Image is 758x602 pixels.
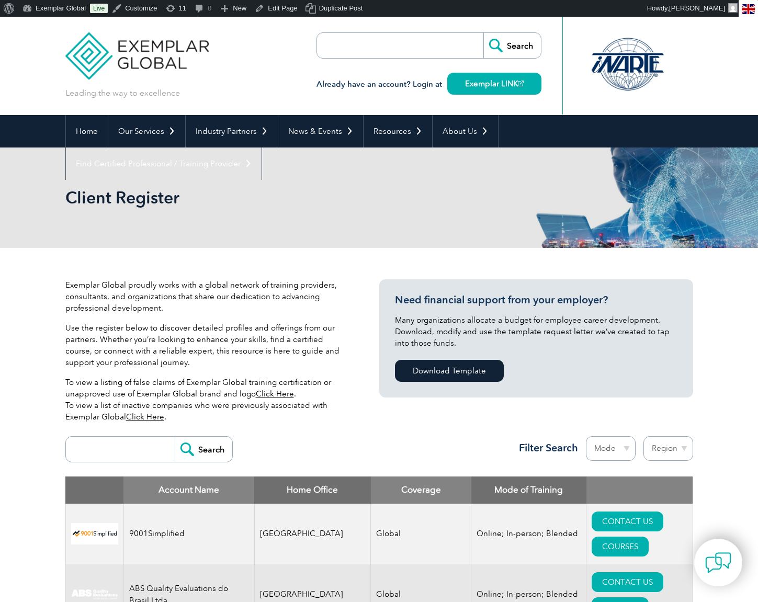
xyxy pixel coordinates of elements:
[108,115,185,147] a: Our Services
[71,589,118,600] img: c92924ac-d9bc-ea11-a814-000d3a79823d-logo.jpg
[123,504,254,564] td: 9001Simplified
[371,504,471,564] td: Global
[371,476,471,504] th: Coverage: activate to sort column ascending
[592,537,649,556] a: COURSES
[483,33,541,58] input: Search
[586,476,693,504] th: : activate to sort column ascending
[471,504,586,564] td: Online; In-person; Blended
[395,314,677,349] p: Many organizations allocate a budget for employee career development. Download, modify and use th...
[123,476,254,504] th: Account Name: activate to sort column descending
[126,412,164,422] a: Click Here
[433,115,498,147] a: About Us
[742,4,755,14] img: en
[71,523,118,544] img: 37c9c059-616f-eb11-a812-002248153038-logo.png
[395,360,504,382] a: Download Template
[65,322,348,368] p: Use the register below to discover detailed profiles and offerings from our partners. Whether you...
[256,389,294,399] a: Click Here
[364,115,432,147] a: Resources
[175,437,232,462] input: Search
[278,115,363,147] a: News & Events
[395,293,677,306] h3: Need financial support from your employer?
[669,4,725,12] span: [PERSON_NAME]
[471,476,586,504] th: Mode of Training: activate to sort column ascending
[447,73,541,95] a: Exemplar LINK
[513,441,578,455] h3: Filter Search
[66,115,108,147] a: Home
[186,115,278,147] a: Industry Partners
[65,279,348,314] p: Exemplar Global proudly works with a global network of training providers, consultants, and organ...
[66,147,262,180] a: Find Certified Professional / Training Provider
[90,4,108,13] a: Live
[65,377,348,423] p: To view a listing of false claims of Exemplar Global training certification or unapproved use of ...
[316,78,541,91] h3: Already have an account? Login at
[65,87,180,99] p: Leading the way to excellence
[254,504,371,564] td: [GEOGRAPHIC_DATA]
[65,189,505,206] h2: Client Register
[65,17,209,79] img: Exemplar Global
[592,572,663,592] a: CONTACT US
[592,512,663,531] a: CONTACT US
[518,81,524,86] img: open_square.png
[254,476,371,504] th: Home Office: activate to sort column ascending
[705,550,731,576] img: contact-chat.png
